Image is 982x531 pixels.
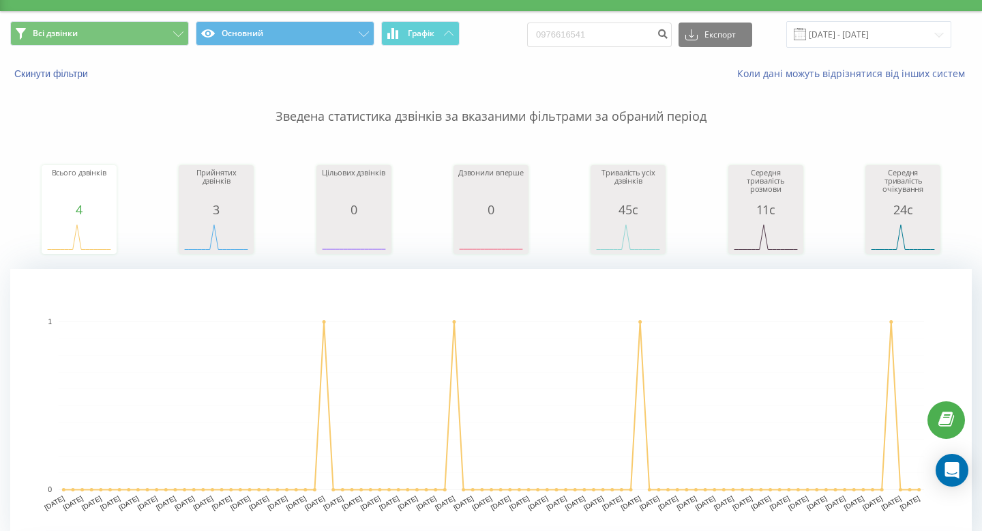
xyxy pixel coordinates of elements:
text: [DATE] [582,494,605,511]
text: [DATE] [43,494,65,511]
text: [DATE] [490,494,512,511]
text: [DATE] [359,494,382,511]
text: [DATE] [136,494,159,511]
div: Цільових дзвінків [320,169,388,203]
text: [DATE] [285,494,308,511]
text: [DATE] [564,494,586,511]
svg: A chart. [594,216,662,257]
text: [DATE] [99,494,121,511]
svg: A chart. [45,216,113,257]
text: [DATE] [526,494,549,511]
text: 1 [48,318,52,326]
text: [DATE] [155,494,177,511]
button: Скинути фільтри [10,68,95,80]
text: [DATE] [434,494,456,511]
text: [DATE] [303,494,326,511]
text: [DATE] [861,494,884,511]
text: [DATE] [713,494,735,511]
text: [DATE] [229,494,252,511]
text: [DATE] [341,494,363,511]
text: [DATE] [80,494,103,511]
p: Зведена статистика дзвінків за вказаними фільтрами за обраний період [10,81,972,126]
button: Всі дзвінки [10,21,189,46]
svg: A chart. [457,216,525,257]
text: [DATE] [731,494,754,511]
div: 24с [869,203,937,216]
input: Пошук за номером [527,23,672,47]
svg: A chart. [732,216,800,257]
text: [DATE] [787,494,809,511]
text: [DATE] [546,494,568,511]
text: [DATE] [211,494,233,511]
text: [DATE] [694,494,717,511]
div: 0 [457,203,525,216]
a: Коли дані можуть відрізнятися вiд інших систем [737,67,972,80]
span: Всі дзвінки [33,28,78,39]
text: [DATE] [880,494,902,511]
text: [DATE] [322,494,344,511]
text: [DATE] [843,494,865,511]
text: [DATE] [601,494,623,511]
text: [DATE] [508,494,531,511]
div: Всього дзвінків [45,169,113,203]
text: [DATE] [750,494,773,511]
div: 45с [594,203,662,216]
div: Середня тривалість розмови [732,169,800,203]
div: Середня тривалість очікування [869,169,937,203]
text: [DATE] [675,494,698,511]
text: [DATE] [396,494,419,511]
text: [DATE] [192,494,214,511]
text: [DATE] [415,494,438,511]
text: [DATE] [471,494,493,511]
span: Графік [408,29,434,38]
svg: A chart. [182,216,250,257]
text: [DATE] [824,494,847,511]
svg: A chart. [869,216,937,257]
svg: A chart. [320,216,388,257]
text: [DATE] [769,494,791,511]
div: 11с [732,203,800,216]
text: [DATE] [452,494,475,511]
button: Графік [381,21,460,46]
div: 0 [320,203,388,216]
text: [DATE] [62,494,85,511]
text: [DATE] [378,494,400,511]
text: [DATE] [899,494,921,511]
button: Основний [196,21,374,46]
text: [DATE] [117,494,140,511]
div: Тривалість усіх дзвінків [594,169,662,203]
text: [DATE] [267,494,289,511]
text: [DATE] [638,494,661,511]
text: [DATE] [657,494,679,511]
div: 4 [45,203,113,216]
button: Експорт [679,23,752,47]
text: [DATE] [173,494,196,511]
div: 3 [182,203,250,216]
div: Дзвонили вперше [457,169,525,203]
text: [DATE] [248,494,270,511]
text: [DATE] [620,494,642,511]
text: [DATE] [805,494,828,511]
text: 0 [48,486,52,493]
div: Open Intercom Messenger [936,454,968,487]
div: Прийнятих дзвінків [182,169,250,203]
